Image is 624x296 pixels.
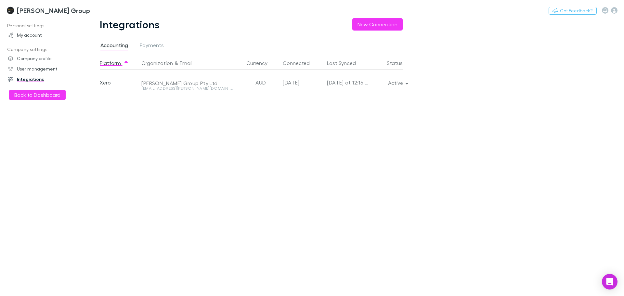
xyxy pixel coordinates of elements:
p: Personal settings [1,22,88,30]
h3: [PERSON_NAME] Group [17,6,90,14]
button: Connected [283,57,318,70]
button: Got Feedback? [549,7,597,15]
a: My account [1,30,88,40]
img: Walker Hill Group's Logo [6,6,14,14]
div: [DATE] [283,70,322,96]
div: [EMAIL_ADDRESS][PERSON_NAME][DOMAIN_NAME] [141,86,235,90]
button: Organization [141,57,173,70]
a: User management [1,64,88,74]
button: Last Synced [327,57,364,70]
button: New Connection [352,18,403,31]
button: Status [387,57,410,70]
button: Platform [100,57,129,70]
div: & [141,57,239,70]
div: AUD [241,70,280,96]
a: Company profile [1,53,88,64]
div: [PERSON_NAME] Group Pty Ltd [141,80,235,86]
div: [DATE] at 12:15 AM [327,70,369,96]
a: Integrations [1,74,88,84]
button: Active [383,78,412,87]
a: [PERSON_NAME] Group [3,3,94,18]
button: Email [180,57,192,70]
div: Xero [100,70,139,96]
p: Company settings [1,45,88,54]
div: Open Intercom Messenger [602,274,617,290]
span: Payments [140,42,164,50]
button: Currency [246,57,275,70]
span: Accounting [100,42,128,50]
h1: Integrations [100,18,160,31]
button: Back to Dashboard [9,90,66,100]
